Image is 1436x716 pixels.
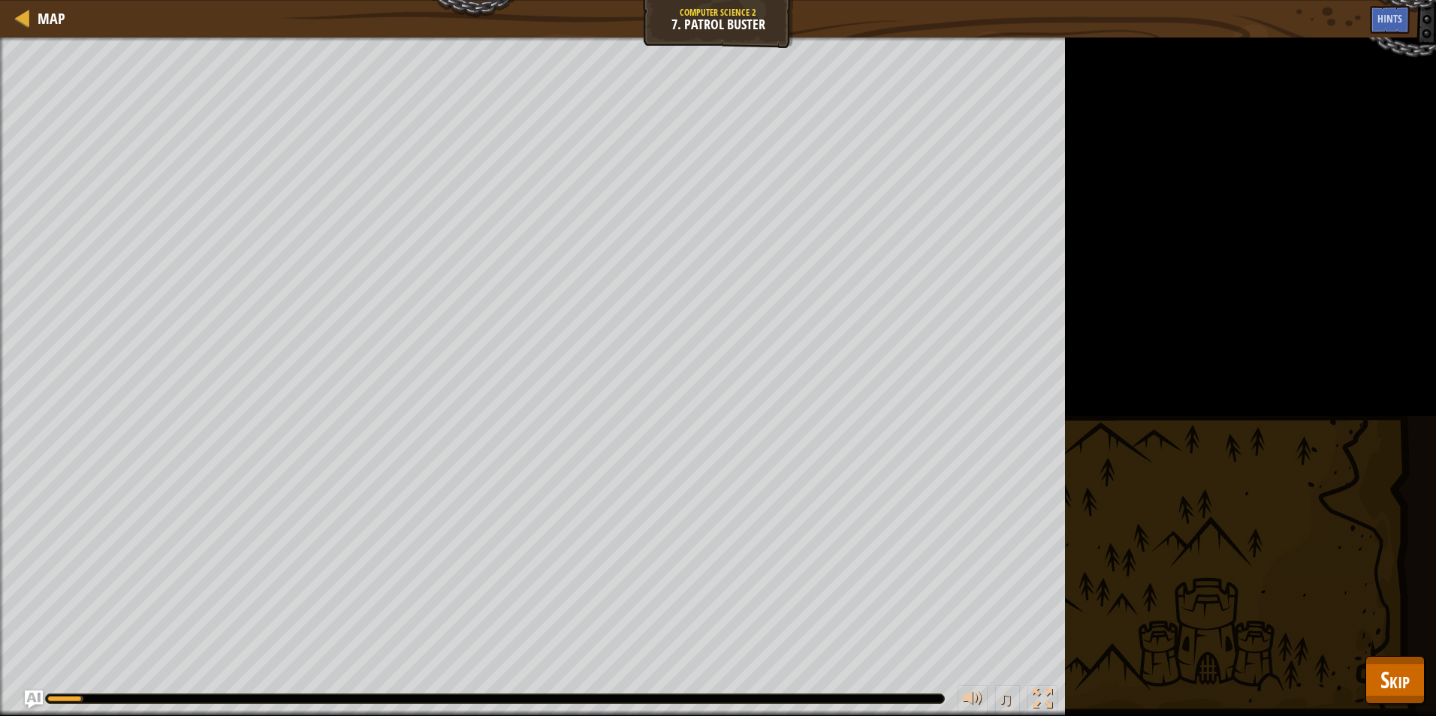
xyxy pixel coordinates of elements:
span: Map [38,8,65,29]
button: Skip [1365,656,1425,704]
span: Skip [1380,664,1410,695]
a: Map [30,8,65,29]
button: Toggle fullscreen [1027,685,1057,716]
button: ♫ [995,685,1021,716]
span: Hints [1377,11,1402,26]
button: Adjust volume [958,685,988,716]
button: Ask AI [25,690,43,708]
span: ♫ [998,687,1013,710]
